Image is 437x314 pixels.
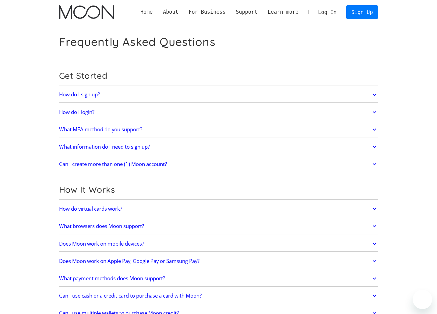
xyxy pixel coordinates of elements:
a: Does Moon work on mobile devices? [59,237,378,250]
a: home [59,5,114,19]
a: How do virtual cards work? [59,202,378,215]
a: Can I use cash or a credit card to purchase a card with Moon? [59,289,378,302]
h2: Does Moon work on Apple Pay, Google Pay or Samsung Pay? [59,258,199,264]
h2: How It Works [59,185,378,195]
h2: Get Started [59,71,378,81]
div: About [163,8,178,16]
iframe: Кнопка запуска окна обмена сообщениями [413,290,432,309]
a: What browsers does Moon support? [59,220,378,233]
a: What payment methods does Moon support? [59,272,378,285]
a: Does Moon work on Apple Pay, Google Pay or Samsung Pay? [59,255,378,267]
div: Support [236,8,257,16]
img: Moon Logo [59,5,114,19]
div: For Business [184,8,231,16]
h1: Frequently Asked Questions [59,35,216,49]
h2: What MFA method do you support? [59,126,142,133]
a: How do I sign up? [59,88,378,101]
div: Learn more [263,8,304,16]
h2: How do I login? [59,109,94,115]
h2: How do virtual cards work? [59,206,122,212]
a: Home [135,8,158,16]
a: Log In [313,5,342,19]
div: For Business [189,8,225,16]
h2: Can I use cash or a credit card to purchase a card with Moon? [59,293,202,299]
a: Can I create more than one (1) Moon account? [59,158,378,171]
div: About [158,8,183,16]
h2: Does Moon work on mobile devices? [59,241,144,247]
div: Learn more [268,8,298,16]
a: How do I login? [59,106,378,119]
div: Support [231,8,263,16]
h2: What information do I need to sign up? [59,144,150,150]
h2: What payment methods does Moon support? [59,275,165,281]
h2: Can I create more than one (1) Moon account? [59,161,167,167]
a: Sign Up [346,5,378,19]
a: What MFA method do you support? [59,123,378,136]
h2: How do I sign up? [59,91,100,98]
a: What information do I need to sign up? [59,140,378,153]
h2: What browsers does Moon support? [59,223,144,229]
